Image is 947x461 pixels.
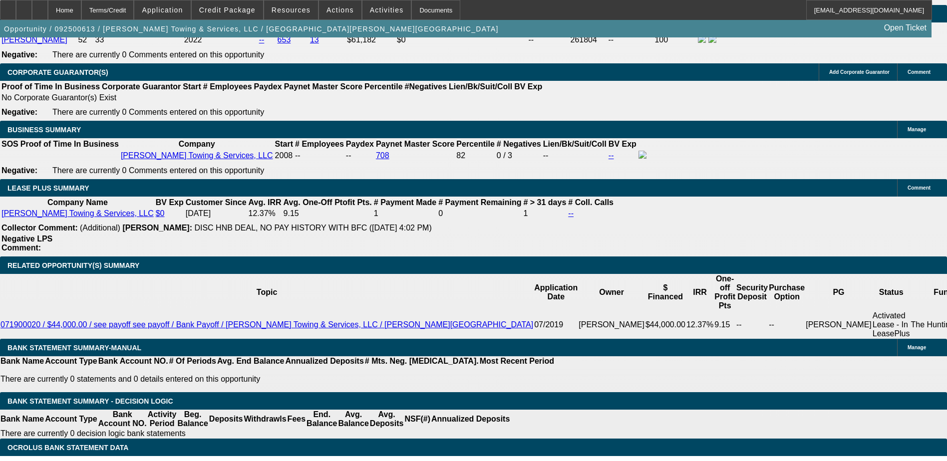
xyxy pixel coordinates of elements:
[199,6,256,14] span: Credit Package
[345,150,374,161] td: --
[1,50,37,59] b: Negative:
[0,320,533,329] a: 071900020 / $44,000.00 / see payoff see payoff / Bank Payoff / [PERSON_NAME] Towing & Services, L...
[609,151,614,160] a: --
[47,198,108,207] b: Company Name
[374,198,436,207] b: # Payment Made
[272,6,311,14] span: Resources
[287,410,306,429] th: Fees
[1,139,19,149] th: SOS
[908,345,926,350] span: Manage
[156,209,165,218] a: $0
[376,151,389,160] a: 708
[319,0,361,19] button: Actions
[714,274,736,311] th: One-off Profit Pts
[192,0,263,19] button: Credit Package
[186,198,247,207] b: Customer Since
[7,344,141,352] span: BANK STATEMENT SUMMARY-MANUAL
[7,126,81,134] span: BUSINESS SUMMARY
[568,209,574,218] a: --
[578,311,645,339] td: [PERSON_NAME]
[1,166,37,175] b: Negative:
[362,0,411,19] button: Activities
[543,150,607,161] td: --
[568,198,614,207] b: # Coll. Calls
[714,311,736,339] td: 9.15
[908,69,931,75] span: Comment
[80,224,120,232] span: (Additional)
[7,261,139,269] span: RELATED OPPORTUNITY(S) SUMMARY
[405,82,447,91] b: #Negatives
[147,410,177,429] th: Activity Period
[373,209,437,219] td: 1
[736,274,768,311] th: Security Deposit
[20,139,119,149] th: Proof of Time In Business
[369,410,404,429] th: Avg. Deposits
[528,34,569,45] td: --
[295,151,301,160] span: --
[708,35,716,43] img: linkedin-icon.png
[283,209,372,219] td: 9.15
[768,274,805,311] th: Purchase Option
[134,0,190,19] button: Application
[404,410,431,429] th: NSF(#)
[326,6,354,14] span: Actions
[523,198,566,207] b: # > 31 days
[98,356,169,366] th: Bank Account NO.
[285,356,364,366] th: Annualized Deposits
[736,311,768,339] td: --
[284,82,362,91] b: Paynet Master Score
[179,140,215,148] b: Company
[376,140,454,148] b: Paynet Master Score
[456,140,494,148] b: Percentile
[686,274,714,311] th: IRR
[1,234,52,252] b: Negative LPS Comment:
[275,140,293,148] b: Start
[805,311,872,339] td: [PERSON_NAME]
[337,410,369,429] th: Avg. Balance
[543,140,607,148] b: Lien/Bk/Suit/Coll
[306,410,337,429] th: End. Balance
[194,224,431,232] span: DISC HNB DEAL, NO PAY HISTORY WITH BFC ([DATE] 4:02 PM)
[7,68,108,76] span: CORPORATE GUARANTOR(S)
[0,375,554,384] p: There are currently 0 statements and 0 details entered on this opportunity
[44,410,98,429] th: Account Type
[908,185,931,191] span: Comment
[805,274,872,311] th: PG
[645,274,686,311] th: $ Financed
[370,6,404,14] span: Activities
[534,311,578,339] td: 07/2019
[183,82,201,91] b: Start
[698,35,706,43] img: facebook-icon.png
[209,410,244,429] th: Deposits
[654,34,696,45] td: 100
[217,356,285,366] th: Avg. End Balance
[497,140,541,148] b: # Negatives
[346,140,374,148] b: Paydex
[497,151,541,160] div: 0 / 3
[609,140,636,148] b: BV Exp
[534,274,578,311] th: Application Date
[4,25,499,33] span: Opportunity / 092500613 / [PERSON_NAME] Towing & Services, LLC / [GEOGRAPHIC_DATA][PERSON_NAME][G...
[254,82,282,91] b: Paydex
[364,356,479,366] th: # Mts. Neg. [MEDICAL_DATA].
[686,311,714,339] td: 12.37%
[243,410,287,429] th: Withdrawls
[275,150,294,161] td: 2008
[578,274,645,311] th: Owner
[449,82,512,91] b: Lien/Bk/Suit/Coll
[122,224,192,232] b: [PERSON_NAME]:
[248,209,282,219] td: 12.37%
[908,127,926,132] span: Manage
[121,151,273,160] a: [PERSON_NAME] Towing & Services, LLC
[264,0,318,19] button: Resources
[284,198,372,207] b: Avg. One-Off Ptofit Pts.
[608,34,653,45] td: --
[872,311,911,339] td: Activated Lease - In LeasePlus
[364,82,402,91] b: Percentile
[7,444,128,452] span: OCROLUS BANK STATEMENT DATA
[249,198,282,207] b: Avg. IRR
[438,209,522,219] td: 0
[98,410,147,429] th: Bank Account NO.
[295,140,344,148] b: # Employees
[768,311,805,339] td: --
